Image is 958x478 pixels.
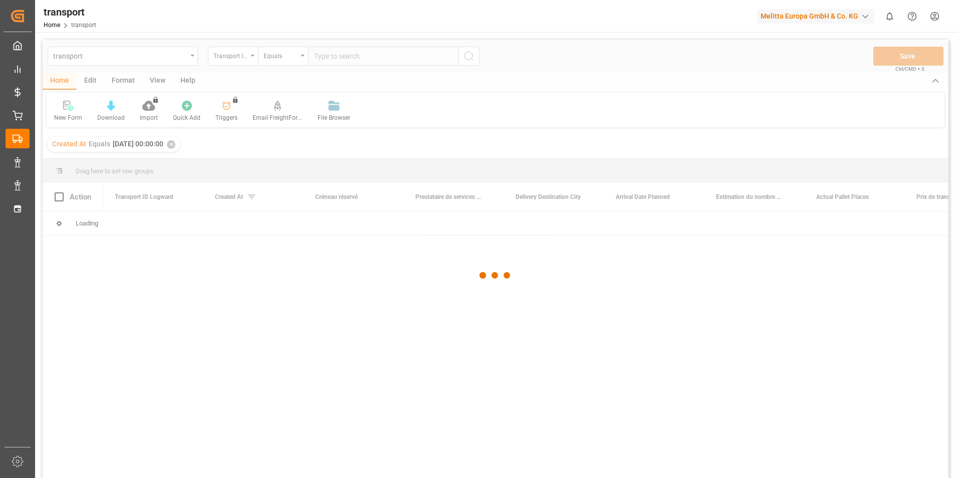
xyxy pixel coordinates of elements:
[761,11,858,22] font: Melitta Europa GmbH & Co. KG
[878,5,901,28] button: show 0 new notifications
[757,7,878,26] button: Melitta Europa GmbH & Co. KG
[901,5,923,28] button: Help Center
[44,5,96,20] div: transport
[44,22,60,29] a: Home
